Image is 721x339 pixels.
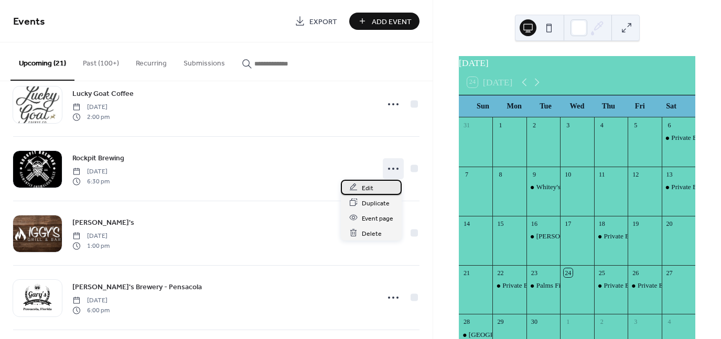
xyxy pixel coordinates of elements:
button: Recurring [127,42,175,80]
div: Palms Fish Camp 6 pm [536,281,601,290]
div: 26 [631,268,640,277]
div: Private Event [671,182,708,192]
span: Duplicate [362,198,390,209]
div: 3 [631,318,640,326]
a: [PERSON_NAME]'s [72,216,134,228]
div: 29 [496,318,505,326]
div: 18 [597,219,606,228]
div: Private Event [604,232,641,241]
a: Lucky Goat Coffee [72,88,134,100]
div: Whitey's Fish Camp [526,182,560,192]
div: [PERSON_NAME] [536,232,591,241]
div: 4 [665,318,674,326]
div: Private Event [638,281,675,290]
div: 13 [665,170,674,179]
div: Mon [499,95,530,117]
span: Rockpit Brewing [72,153,124,164]
a: [PERSON_NAME]'s Brewery - Pensacola [72,281,202,293]
div: 24 [564,268,573,277]
span: 6:30 pm [72,177,110,186]
div: 28 [462,318,471,326]
div: 6 [665,121,674,129]
div: 2 [597,318,606,326]
span: 6:00 pm [72,305,110,315]
button: Add Event [349,13,419,30]
div: 23 [530,268,539,277]
div: 8 [496,170,505,179]
button: Upcoming (21) [10,42,74,81]
div: 27 [665,268,674,277]
div: Private Event [492,281,526,290]
div: Fri [624,95,655,117]
div: Donovan's [526,232,560,241]
div: 25 [597,268,606,277]
div: 31 [462,121,471,129]
div: Palms Fish Camp 6 pm [526,281,560,290]
div: Private Event [662,133,695,143]
a: Export [287,13,345,30]
div: Private Event [662,182,695,192]
span: Delete [362,228,382,239]
div: Sun [467,95,499,117]
div: 14 [462,219,471,228]
div: 7 [462,170,471,179]
div: Tue [530,95,562,117]
span: Event page [362,213,393,224]
div: Wed [562,95,593,117]
span: 1:00 pm [72,241,110,250]
span: 2:00 pm [72,112,110,122]
div: 5 [631,121,640,129]
span: [DATE] [72,232,110,241]
div: 9 [530,170,539,179]
div: Private Event [628,281,661,290]
div: 4 [597,121,606,129]
button: Past (100+) [74,42,127,80]
div: Private Event [594,281,628,290]
div: 19 [631,219,640,228]
div: 30 [530,318,539,326]
div: 1 [496,121,505,129]
span: [PERSON_NAME]'s [72,217,134,228]
div: 21 [462,268,471,277]
a: Rockpit Brewing [72,152,124,164]
div: 10 [564,170,573,179]
div: 3 [564,121,573,129]
div: Whitey's Fish Camp [536,182,593,192]
span: [DATE] [72,167,110,177]
div: 15 [496,219,505,228]
div: 2 [530,121,539,129]
div: 20 [665,219,674,228]
span: [DATE] [72,103,110,112]
div: 12 [631,170,640,179]
div: Private Event [671,133,708,143]
div: [DATE] [459,56,695,70]
div: 16 [530,219,539,228]
span: Export [309,16,337,27]
div: 17 [564,219,573,228]
span: Edit [362,182,373,193]
button: Submissions [175,42,233,80]
div: 11 [597,170,606,179]
div: 1 [564,318,573,326]
span: Lucky Goat Coffee [72,89,134,100]
span: Events [13,12,45,32]
span: [PERSON_NAME]'s Brewery - Pensacola [72,282,202,293]
div: Private Event [594,232,628,241]
div: 22 [496,268,505,277]
span: Add Event [372,16,412,27]
span: [DATE] [72,296,110,305]
div: Sat [655,95,687,117]
div: Private Event [502,281,540,290]
div: Private Event [604,281,641,290]
div: Thu [593,95,624,117]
